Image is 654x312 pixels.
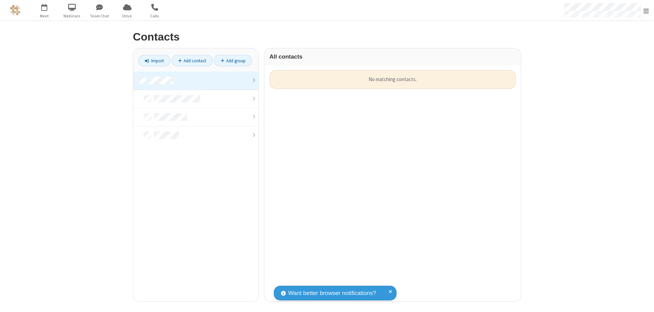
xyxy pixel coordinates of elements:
[59,13,85,19] span: Webinars
[269,70,516,89] div: No matching contacts.
[288,289,376,298] span: Want better browser notifications?
[142,13,168,19] span: Calls
[264,65,521,301] div: grid
[269,53,516,60] h3: All contacts
[10,5,20,15] img: QA Selenium DO NOT DELETE OR CHANGE
[133,31,521,43] h2: Contacts
[32,13,57,19] span: Meet
[138,55,170,66] a: Import
[114,13,140,19] span: Drive
[87,13,112,19] span: Team Chat
[214,55,252,66] a: Add group
[172,55,213,66] a: Add contact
